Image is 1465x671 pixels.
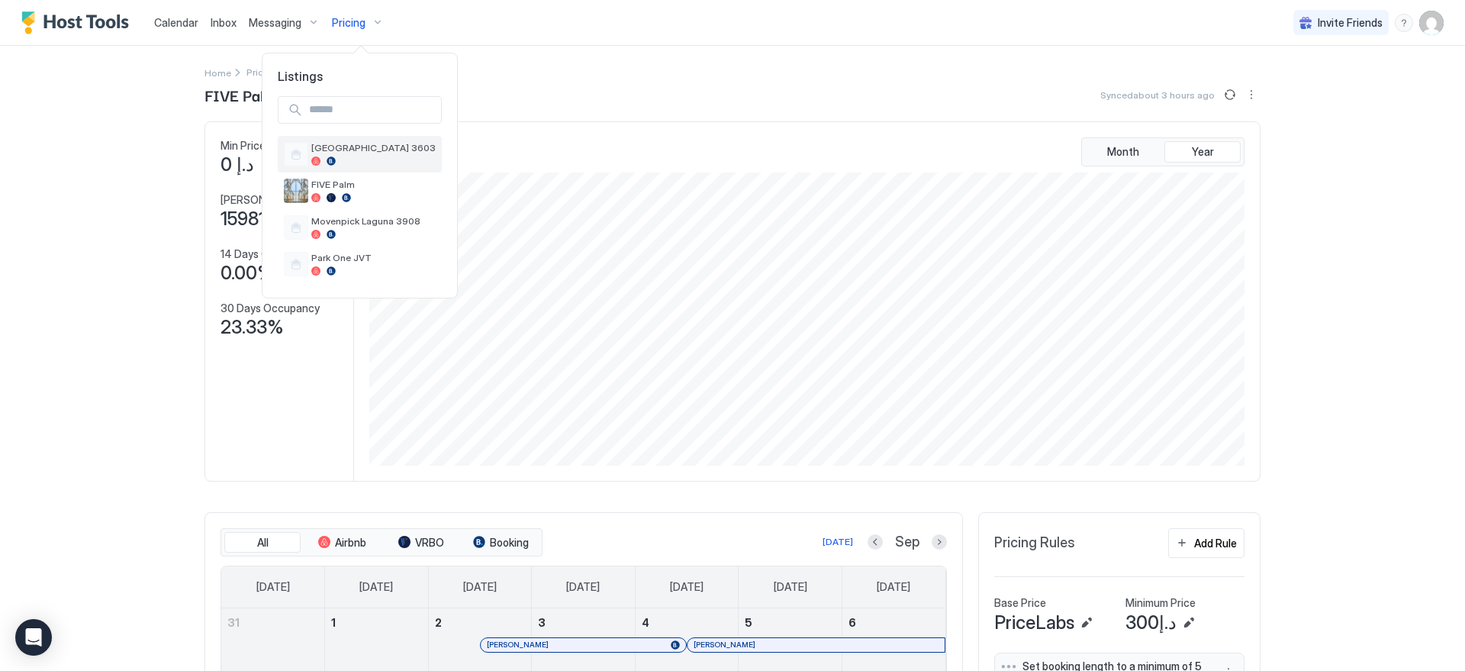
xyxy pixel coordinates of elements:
[262,69,457,84] span: Listings
[284,179,308,203] div: listing image
[311,179,436,190] span: FIVE Palm
[311,252,436,263] span: Park One JVT
[311,142,436,153] span: [GEOGRAPHIC_DATA] 3603
[15,619,52,656] div: Open Intercom Messenger
[311,215,436,227] span: Movenpick Laguna 3908
[303,97,441,123] input: Input Field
